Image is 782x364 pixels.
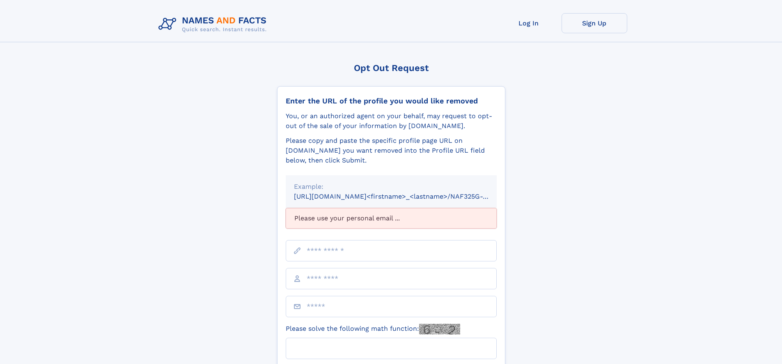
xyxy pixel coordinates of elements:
small: [URL][DOMAIN_NAME]<firstname>_<lastname>/NAF325G-xxxxxxxx [294,192,512,200]
div: Please copy and paste the specific profile page URL on [DOMAIN_NAME] you want removed into the Pr... [286,136,497,165]
div: You, or an authorized agent on your behalf, may request to opt-out of the sale of your informatio... [286,111,497,131]
div: Example: [294,182,488,192]
label: Please solve the following math function: [286,324,460,334]
a: Log In [496,13,562,33]
div: Opt Out Request [277,63,505,73]
div: Please use your personal email ... [286,208,497,229]
a: Sign Up [562,13,627,33]
img: Logo Names and Facts [155,13,273,35]
div: Enter the URL of the profile you would like removed [286,96,497,105]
